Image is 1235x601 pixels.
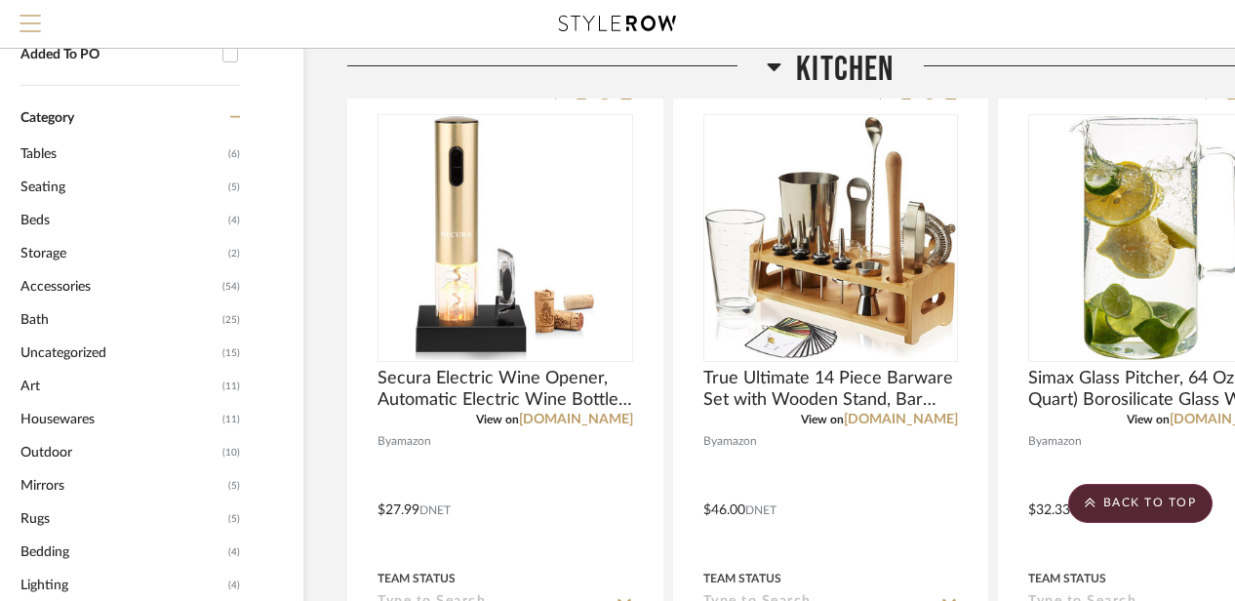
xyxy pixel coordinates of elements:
div: Added To PO [20,47,213,63]
span: Uncategorized [20,337,218,370]
div: Team Status [378,570,456,587]
span: Accessories [20,270,218,303]
span: Storage [20,237,223,270]
span: amazon [1042,432,1082,451]
span: View on [476,414,519,425]
span: (6) [228,139,240,170]
a: [DOMAIN_NAME] [519,413,633,426]
span: Art [20,370,218,403]
span: amazon [717,432,757,451]
span: Rugs [20,502,223,536]
scroll-to-top-button: BACK TO TOP [1068,484,1213,523]
span: (11) [222,404,240,435]
span: By [378,432,391,451]
span: (25) [222,304,240,336]
img: Secura Electric Wine Opener, Automatic Electric Wine Bottle Corkscrew Opener with Foil Cutter, Re... [416,116,594,360]
span: Beds [20,204,223,237]
span: Seating [20,171,223,204]
span: (4) [228,537,240,568]
span: Bath [20,303,218,337]
div: Team Status [703,570,781,587]
span: amazon [391,432,431,451]
span: (4) [228,205,240,236]
span: (4) [228,570,240,601]
span: Mirrors [20,469,223,502]
span: (5) [228,503,240,535]
span: Secura Electric Wine Opener, Automatic Electric Wine Bottle Corkscrew Opener with Foil Cutter, Re... [378,368,633,411]
span: By [703,432,717,451]
span: (11) [222,371,240,402]
span: Kitchen [796,49,894,91]
span: (15) [222,338,240,369]
span: (5) [228,470,240,501]
div: Team Status [1028,570,1106,587]
span: Outdoor [20,436,218,469]
span: Category [20,110,74,127]
span: By [1028,432,1042,451]
span: Bedding [20,536,223,569]
span: (5) [228,172,240,203]
span: View on [1127,414,1170,425]
div: 0 [704,115,958,361]
span: True Ultimate 14 Piece Barware Set with Wooden Stand, Bar Tools and Mixing Glass, Craft Perfect C... [703,368,959,411]
span: (2) [228,238,240,269]
img: True Ultimate 14 Piece Barware Set with Wooden Stand, Bar Tools and Mixing Glass, Craft Perfect C... [705,117,957,359]
span: Housewares [20,403,218,436]
a: [DOMAIN_NAME] [844,413,958,426]
span: (54) [222,271,240,302]
span: Tables [20,138,223,171]
span: View on [801,414,844,425]
span: (10) [222,437,240,468]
